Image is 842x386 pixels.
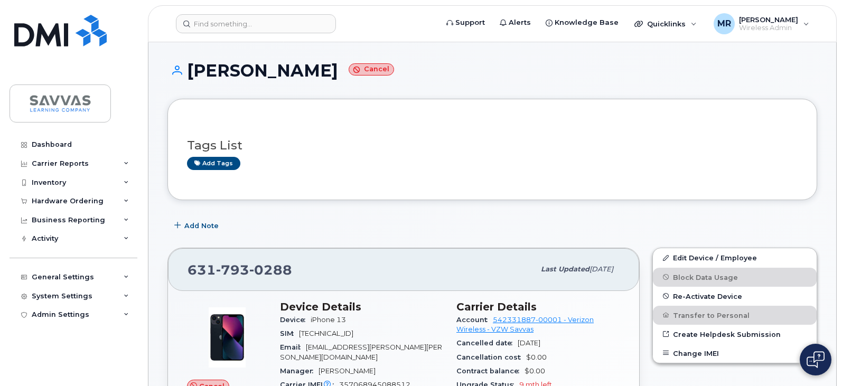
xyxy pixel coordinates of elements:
[167,61,817,80] h1: [PERSON_NAME]
[673,292,742,300] span: Re-Activate Device
[280,343,442,361] span: [EMAIL_ADDRESS][PERSON_NAME][PERSON_NAME][DOMAIN_NAME]
[590,265,613,273] span: [DATE]
[653,325,817,344] a: Create Helpdesk Submission
[456,367,525,375] span: Contract balance
[653,306,817,325] button: Transfer to Personal
[280,316,311,324] span: Device
[299,329,353,337] span: [TECHNICAL_ID]
[311,316,346,324] span: iPhone 13
[280,300,444,313] h3: Device Details
[280,343,306,351] span: Email
[195,306,259,369] img: image20231002-3703462-1ig824h.jpeg
[456,300,620,313] h3: Carrier Details
[167,216,228,235] button: Add Note
[653,268,817,287] button: Block Data Usage
[456,316,594,333] a: 542331887-00001 - Verizon Wireless - VZW Savvas
[188,262,292,278] span: 631
[541,265,590,273] span: Last updated
[249,262,292,278] span: 0288
[456,353,526,361] span: Cancellation cost
[526,353,547,361] span: $0.00
[456,339,518,347] span: Cancelled date
[653,287,817,306] button: Re-Activate Device
[518,339,540,347] span: [DATE]
[187,157,240,170] a: Add tags
[807,351,825,368] img: Open chat
[319,367,376,375] span: [PERSON_NAME]
[216,262,249,278] span: 793
[456,316,493,324] span: Account
[187,139,798,152] h3: Tags List
[653,248,817,267] a: Edit Device / Employee
[349,63,394,76] small: Cancel
[184,221,219,231] span: Add Note
[525,367,545,375] span: $0.00
[280,329,299,337] span: SIM
[653,344,817,363] button: Change IMEI
[280,367,319,375] span: Manager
